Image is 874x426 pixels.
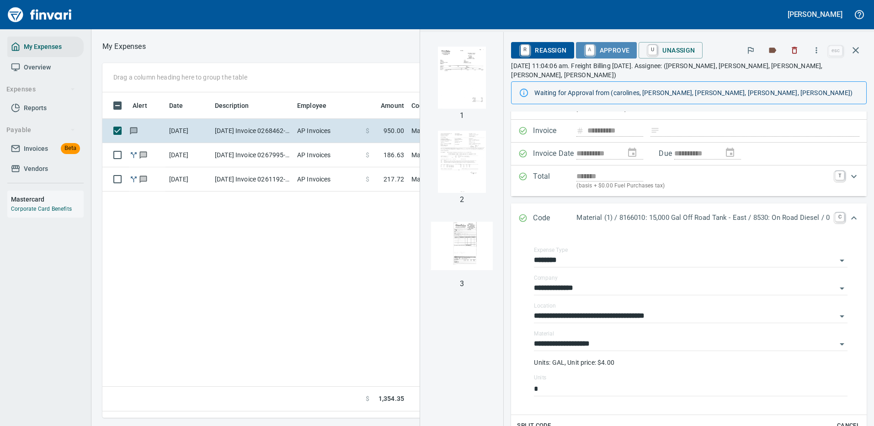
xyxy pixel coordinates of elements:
[7,159,84,179] a: Vendors
[215,100,261,111] span: Description
[139,152,148,158] span: Has messages
[169,100,183,111] span: Date
[534,275,558,281] label: Company
[129,128,139,133] span: Has messages
[24,102,47,114] span: Reports
[384,175,404,184] span: 217.72
[24,163,48,175] span: Vendors
[381,100,404,111] span: Amount
[378,394,404,404] span: 1,354.35
[384,150,404,160] span: 186.63
[384,126,404,135] span: 950.00
[411,100,432,111] span: Coding
[293,143,362,167] td: AP Invoices
[366,150,369,160] span: $
[7,138,84,159] a: InvoicesBeta
[511,203,867,234] div: Expand
[511,42,574,59] button: RReassign
[431,215,493,277] img: Page 3
[431,47,493,109] img: Page 1
[836,254,848,267] button: Open
[211,119,293,143] td: [DATE] Invoice 0268462-IN from StarOilco (1-39951)
[211,167,293,192] td: [DATE] Invoice 0261192-IN from StarOilco (1-39951)
[366,126,369,135] span: $
[835,213,844,222] a: C
[533,213,576,224] p: Code
[826,39,867,61] span: Close invoice
[6,84,75,95] span: Expenses
[534,85,859,101] div: Waiting for Approval from (carolines, [PERSON_NAME], [PERSON_NAME], [PERSON_NAME], [PERSON_NAME])
[408,167,636,192] td: Material (1) / 8166010: 15,000 Gal Off Road Tank - East / 8530: On Road Diesel / 0
[511,61,867,80] p: [DATE] 11:04:06 am. Freight Billing [DATE]. Assignee: ([PERSON_NAME], [PERSON_NAME], [PERSON_NAME...
[129,152,139,158] span: Split transaction
[7,98,84,118] a: Reports
[5,4,74,26] img: Finvari
[297,100,338,111] span: Employee
[460,110,464,121] p: 1
[211,143,293,167] td: [DATE] Invoice 0267995-IN from StarOilco (1-39951)
[576,42,637,59] button: AApprove
[7,57,84,78] a: Overview
[408,143,636,167] td: Material (1) / 8166004: 5,000 Gal Gasoline Tank Attached to 8166003 / 8510: Gas / 0
[835,171,844,180] a: T
[836,282,848,295] button: Open
[102,41,146,52] nav: breadcrumb
[431,131,493,193] img: Page 2
[534,247,568,253] label: Expense Type
[534,358,847,367] p: Units: GAL, Unit price: $4.00
[11,194,84,204] h6: Mastercard
[784,40,805,60] button: Discard
[460,278,464,289] p: 3
[129,176,139,182] span: Split transaction
[836,310,848,323] button: Open
[102,41,146,52] p: My Expenses
[24,143,48,154] span: Invoices
[293,119,362,143] td: AP Invoices
[534,303,555,309] label: Location
[24,41,62,53] span: My Expenses
[788,10,842,19] h5: [PERSON_NAME]
[113,73,247,82] p: Drag a column heading here to group the table
[6,124,75,136] span: Payable
[576,181,830,191] p: (basis + $0.00 Fuel Purchases tax)
[460,194,464,205] p: 2
[411,100,444,111] span: Coding
[576,213,830,223] p: Material (1) / 8166010: 15,000 Gal Off Road Tank - East / 8530: On Road Diesel / 0
[366,175,369,184] span: $
[24,62,51,73] span: Overview
[408,119,636,143] td: Material (1) / 8166010: 15,000 Gal Off Road Tank - East / 8530: On Road Diesel / 0
[139,176,148,182] span: Has messages
[133,100,147,111] span: Alert
[836,338,848,351] button: Open
[165,167,211,192] td: [DATE]
[165,143,211,167] td: [DATE]
[762,40,783,60] button: Labels
[586,45,594,55] a: A
[215,100,249,111] span: Description
[369,100,404,111] span: Amount
[829,46,842,56] a: esc
[534,375,547,380] label: Units
[3,81,79,98] button: Expenses
[3,122,79,138] button: Payable
[583,43,630,58] span: Approve
[533,171,576,191] p: Total
[61,143,80,154] span: Beta
[297,100,326,111] span: Employee
[639,42,702,59] button: UUnassign
[521,45,529,55] a: R
[741,40,761,60] button: Flag
[133,100,159,111] span: Alert
[518,43,566,58] span: Reassign
[534,331,554,336] label: Material
[646,43,695,58] span: Unassign
[806,40,826,60] button: More
[169,100,195,111] span: Date
[785,7,845,21] button: [PERSON_NAME]
[366,394,369,404] span: $
[7,37,84,57] a: My Expenses
[165,119,211,143] td: [DATE]
[648,45,657,55] a: U
[11,206,72,212] a: Corporate Card Benefits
